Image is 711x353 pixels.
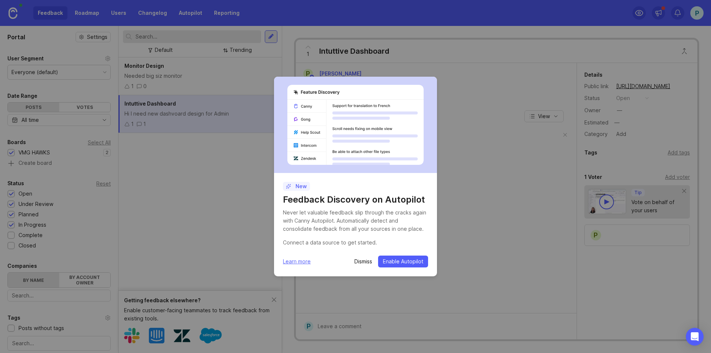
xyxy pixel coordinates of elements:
div: Connect a data source to get started. [283,239,428,247]
span: Enable Autopilot [383,258,423,265]
img: autopilot-456452bdd303029aca878276f8eef889.svg [287,85,424,165]
a: Learn more [283,257,311,266]
button: Enable Autopilot [378,256,428,267]
button: Dismiss [354,258,372,265]
div: Open Intercom Messenger [686,328,704,346]
div: Never let valuable feedback slip through the cracks again with Canny Autopilot. Automatically det... [283,209,428,233]
h1: Feedback Discovery on Autopilot [283,194,428,206]
p: New [286,183,307,190]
